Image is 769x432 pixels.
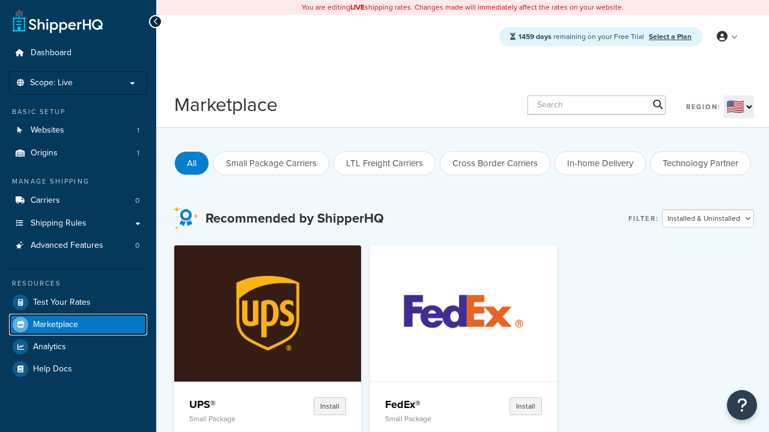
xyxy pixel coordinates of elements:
a: Websites1 [9,119,147,142]
span: remaining on your Free Trial [518,31,646,42]
span: 1 [137,125,139,136]
button: Technology Partner [650,151,751,175]
img: FedEx® [378,245,549,381]
a: Advanced Features0 [9,235,147,257]
span: 1 [137,148,139,158]
button: Small Package Carriers [213,151,329,175]
button: Install [314,397,346,415]
label: Region: [686,98,721,115]
a: Help Docs [9,358,147,380]
a: Marketplace [9,314,147,335]
h4: UPS® [189,397,269,412]
button: Open Resource Center [727,390,757,420]
span: Help Docs [33,364,72,374]
li: Origins [9,142,147,164]
span: Origins [31,148,58,158]
p: Small Package [385,415,465,423]
button: In-home Delivery [555,151,646,175]
strong: 1459 days [518,31,552,42]
h1: Marketplace [174,91,278,118]
span: Marketplace [33,320,78,330]
a: Analytics [9,336,147,358]
a: Dashboard [9,42,147,64]
li: Carriers [9,190,147,212]
div: Basic Setup [9,107,147,117]
a: Test Your Rates [9,292,147,313]
span: Websites [31,125,64,136]
div: Manage Shipping [9,176,147,187]
a: Shipping Rules [9,212,147,235]
a: Origins1 [9,142,147,164]
a: Carriers0 [9,190,147,212]
button: Cross Border Carriers [440,151,550,175]
p: Small Package [189,415,269,423]
li: Websites [9,119,147,142]
span: Test Your Rates [33,298,91,308]
span: Shipping Rules [31,218,87,229]
span: Advanced Features [31,241,103,251]
span: 0 [135,196,139,206]
button: Install [509,397,542,415]
button: LTL Freight Carriers [333,151,436,175]
label: Filter: [628,210,659,227]
button: All [174,151,209,175]
span: Carriers [31,196,60,206]
li: Advanced Features [9,235,147,257]
input: Search [527,95,666,115]
span: Analytics [33,342,66,352]
img: UPS® [183,245,353,381]
h3: Recommended by ShipperHQ [205,211,384,226]
span: 0 [135,241,139,251]
div: Resources [9,278,147,289]
b: LIVE [350,2,365,13]
a: Select a Plan [649,31,691,42]
span: Dashboard [31,48,71,58]
span: Scope: Live [30,78,73,88]
h4: FedEx® [385,397,465,412]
